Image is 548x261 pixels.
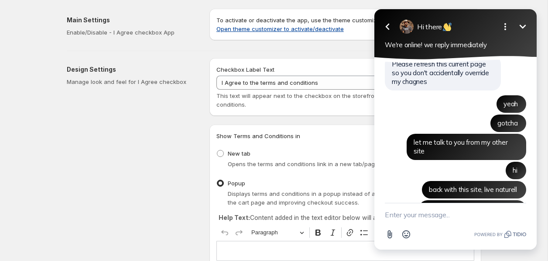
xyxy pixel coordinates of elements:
a: Open theme customizer to activate/deactivate [216,25,344,32]
p: Content added in the text editor below will appear in the popup. [219,213,472,222]
p: To activate or deactivate the app, use the theme customizer. [216,16,474,33]
span: let me talk to you from my other site [51,138,144,155]
span: New tab [228,150,250,157]
p: Enable/Disable - I Agree checkbox App [67,28,195,37]
button: Open options [134,18,151,35]
span: back with this site, live naturell [66,185,154,194]
button: Attach file button [18,226,35,243]
button: Open Emoji picker [35,226,51,243]
span: Popup [228,180,245,187]
span: Displays terms and conditions in a popup instead of a new page, keeping customers on the cart pag... [228,190,469,206]
span: This text will appear next to the checkbox on the storefront for agreeing to terms and conditions. [216,92,452,108]
textarea: New message [22,203,163,226]
h2: Design Settings [67,65,195,74]
span: gotcha [134,119,155,127]
p: Manage look and feel for I Agree checkbox [67,77,195,86]
span: Show Terms and Conditions in [216,132,300,139]
span: Paragraph [251,227,297,238]
a: Powered by Tidio. [111,229,163,240]
span: Please refresh this current page so you don't accidentally override my chagnes [29,60,126,86]
div: Editor toolbar [216,224,474,241]
button: Paragraph, Heading [247,226,308,240]
span: hi [150,166,154,174]
strong: Help Text: [219,214,250,221]
h2: Main Settings [67,16,195,24]
span: yeah [140,100,155,108]
div: Editor editing area: main. Press ⌥0 for help. [216,241,474,261]
span: Opens the terms and conditions link in a new tab/page instead of a popup. [228,160,433,167]
span: Hi there [54,22,89,31]
img: 👋 [80,23,89,31]
button: Minimize [151,18,168,35]
span: We're online! we reply immediately [22,41,124,49]
span: Checkbox Label Text [216,66,274,73]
